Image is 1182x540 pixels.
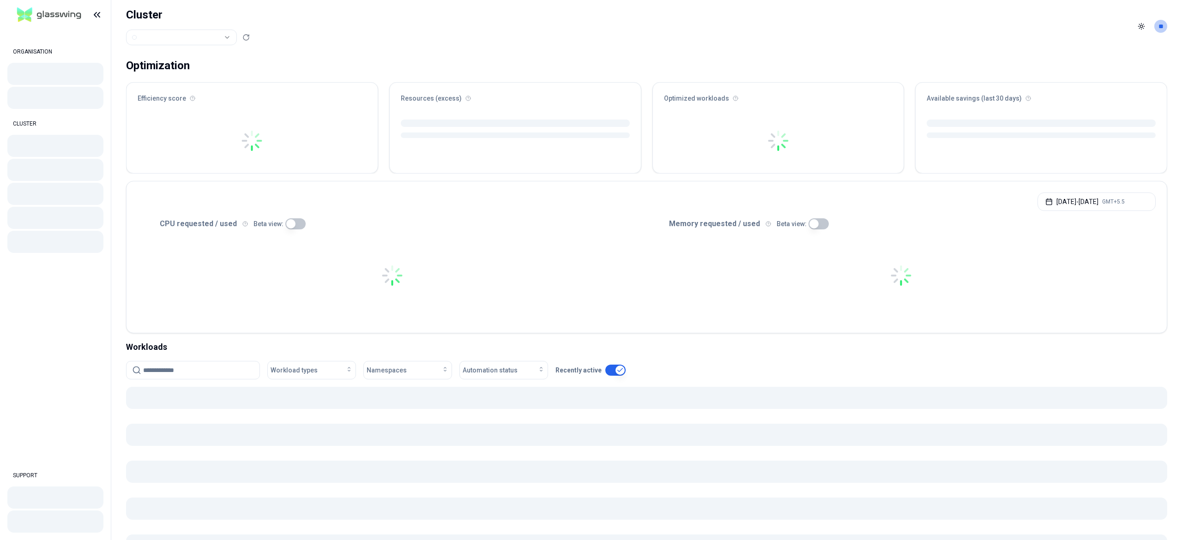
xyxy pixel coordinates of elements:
[7,466,103,485] div: SUPPORT
[127,83,378,108] div: Efficiency score
[777,219,807,228] p: Beta view:
[459,361,548,379] button: Automation status
[253,219,283,228] p: Beta view:
[653,83,904,108] div: Optimized workloads
[126,341,1167,354] div: Workloads
[1102,198,1125,205] span: GMT+5.5
[363,361,452,379] button: Namespaces
[390,83,641,108] div: Resources (excess)
[13,4,85,26] img: GlassWing
[463,366,518,375] span: Automation status
[126,7,250,22] h1: Cluster
[271,366,318,375] span: Workload types
[7,42,103,61] div: ORGANISATION
[367,366,407,375] span: Namespaces
[126,56,190,75] div: Optimization
[7,114,103,133] div: CLUSTER
[1037,192,1156,211] button: [DATE]-[DATE]GMT+5.5
[126,30,237,45] button: Select a value
[138,218,647,229] div: CPU requested / used
[267,361,356,379] button: Workload types
[916,83,1167,108] div: Available savings (last 30 days)
[647,218,1156,229] div: Memory requested / used
[555,366,602,375] p: Recently active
